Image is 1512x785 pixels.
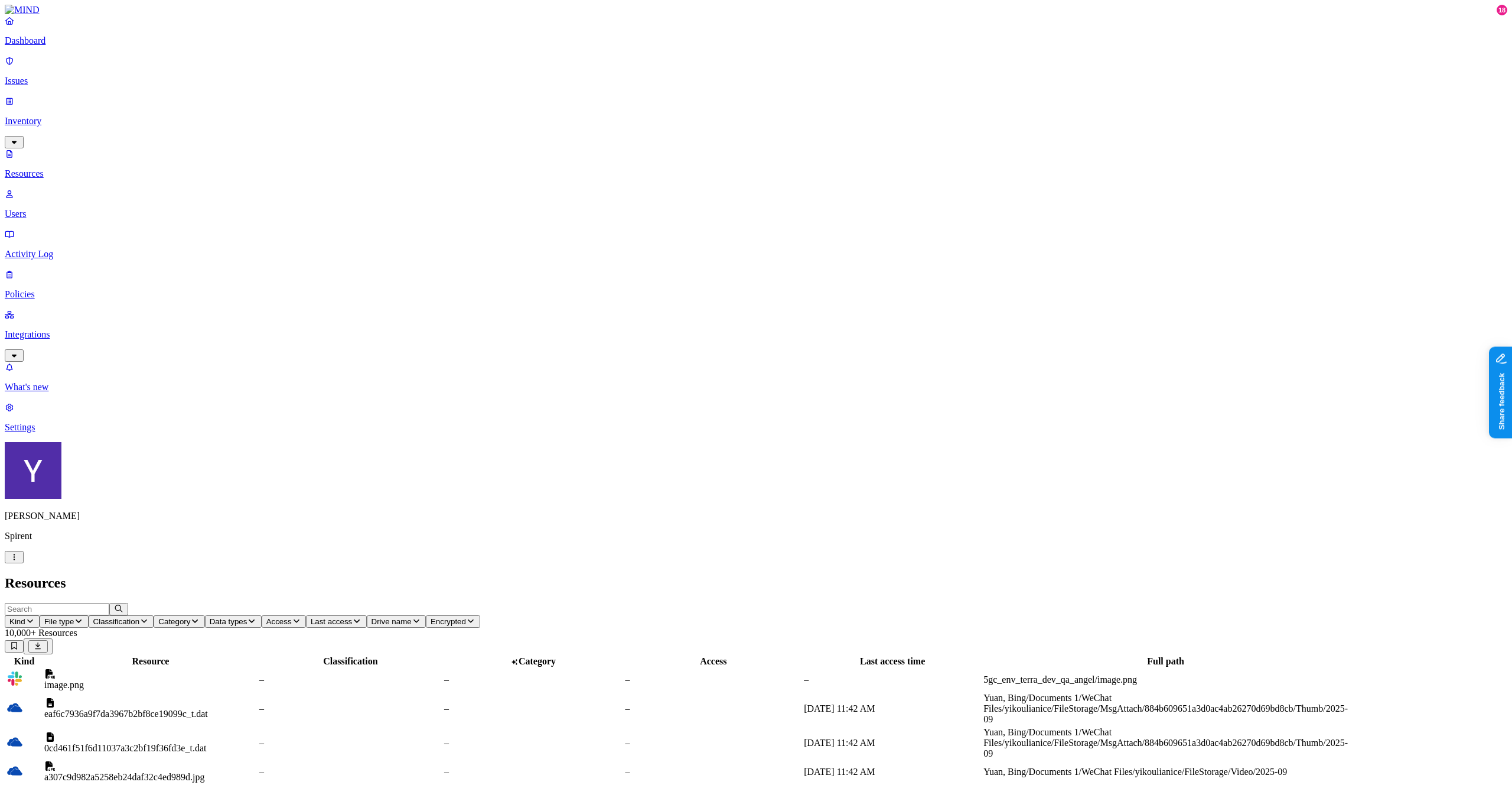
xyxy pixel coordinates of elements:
[44,709,257,719] div: eaf6c7936a9f7da3967b2bf8ce19099c_t.dat
[158,617,190,626] span: Category
[431,617,466,626] span: Encrypted
[5,56,1507,86] a: Issues
[5,15,1507,46] a: Dashboard
[44,772,257,783] div: a307c9d982a5258eb24daf32c4ed989d.jpg
[5,209,1507,219] p: Users
[5,5,1507,15] a: MIND
[6,699,23,716] img: onedrive
[44,617,74,626] span: File type
[5,575,1507,591] h2: Resources
[519,656,556,666] span: Category
[625,703,630,713] span: –
[804,674,809,685] span: –
[44,656,257,667] div: Resource
[5,269,1507,300] a: Policies
[5,329,1507,340] p: Integrations
[5,442,61,499] img: Yana Orhov
[6,763,23,779] img: onedrive
[5,511,1507,521] p: [PERSON_NAME]
[372,617,412,626] span: Drive name
[983,674,1348,685] div: 5gc_env_terra_dev_qa_angel/image.png
[5,168,1507,179] p: Resources
[983,693,1348,725] div: Yuan, Bing/Documents 1/WeChat Files/yikoulianice/FileStorage/MsgAttach/884b609651a3d0ac4ab26270d6...
[5,229,1507,259] a: Activity Log
[444,738,449,748] span: –
[983,727,1348,759] div: Yuan, Bing/Documents 1/WeChat Files/yikoulianice/FileStorage/MsgAttach/884b609651a3d0ac4ab26270d6...
[625,767,630,777] span: –
[5,603,109,615] input: Search
[259,767,264,777] span: –
[983,656,1348,667] div: Full path
[5,96,1507,147] a: Inventory
[5,289,1507,300] p: Policies
[625,738,630,748] span: –
[804,703,875,713] span: [DATE] 11:42 AM
[5,382,1507,392] p: What's new
[5,116,1507,126] p: Inventory
[5,531,1507,541] p: Spirent
[259,738,264,748] span: –
[259,674,264,685] span: –
[6,734,23,750] img: onedrive
[5,628,77,638] span: 10,000+ Resources
[266,617,292,626] span: Access
[5,5,40,15] img: MIND
[311,617,352,626] span: Last access
[804,738,875,748] span: [DATE] 11:42 AM
[93,617,140,626] span: Classification
[983,767,1348,777] div: Yuan, Bing/Documents 1/WeChat Files/yikoulianice/FileStorage/Video/2025-09
[804,767,875,777] span: [DATE] 11:42 AM
[5,35,1507,46] p: Dashboard
[5,402,1507,433] a: Settings
[5,189,1507,219] a: Users
[5,148,1507,179] a: Resources
[210,617,247,626] span: Data types
[259,656,442,667] div: Classification
[804,656,981,667] div: Last access time
[6,670,23,687] img: slack
[444,703,449,713] span: –
[44,680,257,690] div: image.png
[9,617,25,626] span: Kind
[5,249,1507,259] p: Activity Log
[5,362,1507,392] a: What's new
[625,674,630,685] span: –
[625,656,801,667] div: Access
[5,76,1507,86] p: Issues
[5,422,1507,433] p: Settings
[1497,5,1507,15] div: 18
[259,703,264,713] span: –
[44,743,257,754] div: 0cd461f51f6d11037a3c2bf19f36fd3e_t.dat
[5,309,1507,360] a: Integrations
[6,656,42,667] div: Kind
[444,767,449,777] span: –
[444,674,449,685] span: –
